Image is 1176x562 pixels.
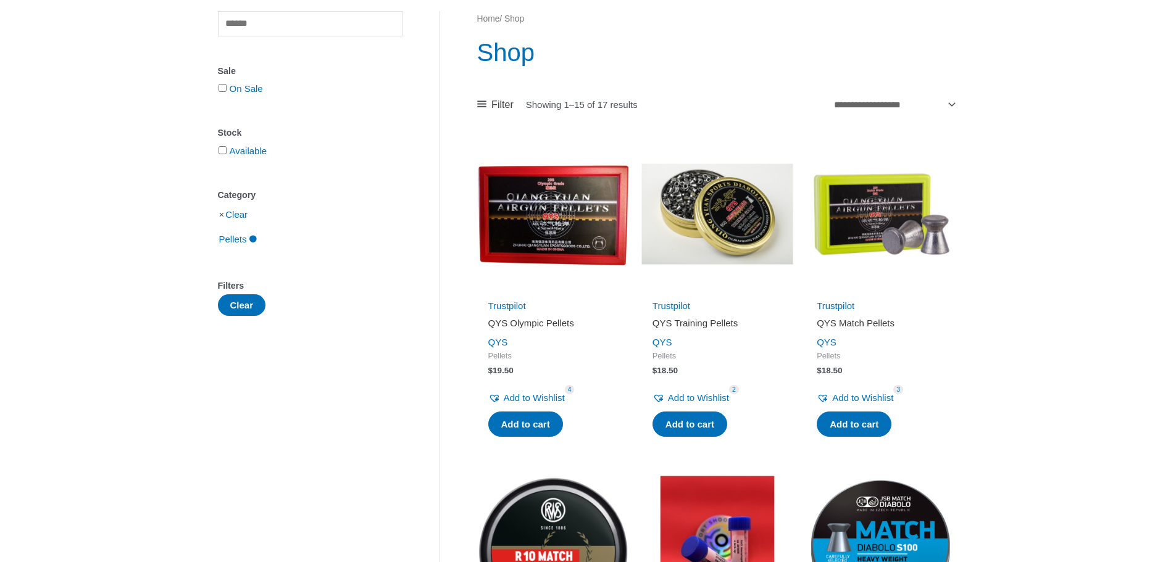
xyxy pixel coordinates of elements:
a: Add to Wishlist [653,389,729,407]
input: Available [219,146,227,154]
a: On Sale [230,83,263,94]
span: Filter [491,96,514,114]
bdi: 18.50 [653,366,678,375]
span: Pellets [817,351,946,362]
a: Trustpilot [653,300,690,311]
a: QYS Olympic Pellets [488,317,618,334]
span: Add to Wishlist [504,392,565,403]
div: Sale [218,62,402,80]
a: Filter [477,96,514,114]
button: Clear [218,294,266,316]
span: Pellets [218,229,248,250]
span: Add to Wishlist [832,392,893,403]
a: QYS Match Pellets [817,317,946,334]
div: Stock [218,124,402,142]
select: Shop order [830,94,958,115]
h1: Shop [477,35,958,70]
p: Showing 1–15 of 17 results [526,100,638,109]
span: 3 [893,385,903,394]
a: Home [477,14,500,23]
span: Pellets [653,351,782,362]
a: Pellets [218,233,258,244]
span: 4 [565,385,575,394]
span: $ [817,366,822,375]
input: On Sale [219,84,227,92]
a: Add to Wishlist [488,389,565,407]
h2: QYS Training Pellets [653,317,782,329]
img: QYS Olympic Pellets [477,138,629,290]
bdi: 18.50 [817,366,842,375]
a: QYS [653,337,672,347]
a: QYS [488,337,508,347]
a: Clear [225,209,248,220]
img: QYS Match Pellets [806,138,957,290]
span: 2 [729,385,739,394]
div: Filters [218,277,402,295]
span: Add to Wishlist [668,392,729,403]
nav: Breadcrumb [477,11,958,27]
h2: QYS Olympic Pellets [488,317,618,329]
a: Add to cart: “QYS Match Pellets” [817,411,891,437]
img: QYS Training Pellets [641,138,793,290]
h2: QYS Match Pellets [817,317,946,329]
span: Pellets [488,351,618,362]
a: Add to cart: “QYS Olympic Pellets” [488,411,563,437]
a: Add to cart: “QYS Training Pellets” [653,411,727,437]
a: Trustpilot [817,300,854,311]
a: Add to Wishlist [817,389,893,407]
bdi: 19.50 [488,366,514,375]
span: $ [653,366,657,375]
span: $ [488,366,493,375]
a: Trustpilot [488,300,526,311]
div: Category [218,186,402,204]
a: QYS Training Pellets [653,317,782,334]
a: Available [230,146,267,156]
a: QYS [817,337,836,347]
